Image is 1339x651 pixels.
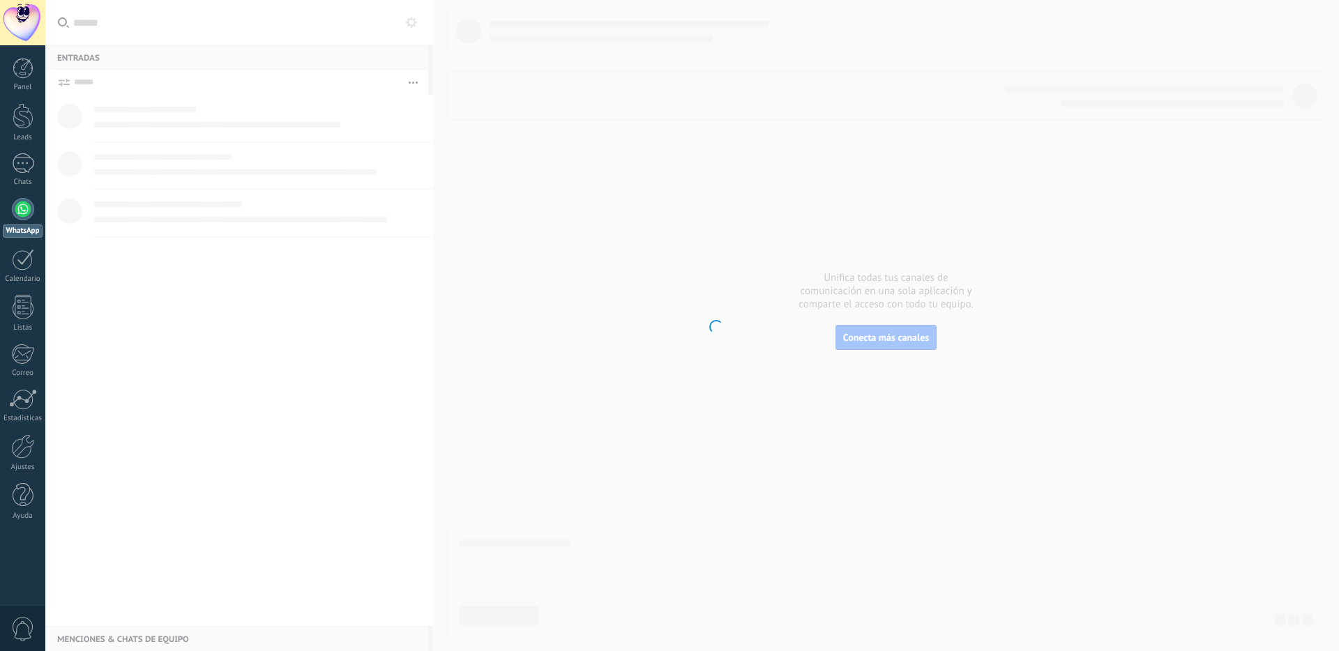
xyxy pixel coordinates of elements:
div: Listas [3,323,43,332]
div: Panel [3,83,43,92]
div: Calendario [3,275,43,284]
div: WhatsApp [3,224,43,238]
div: Leads [3,133,43,142]
div: Ayuda [3,512,43,521]
div: Estadísticas [3,414,43,423]
div: Ajustes [3,463,43,472]
div: Correo [3,369,43,378]
div: Chats [3,178,43,187]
